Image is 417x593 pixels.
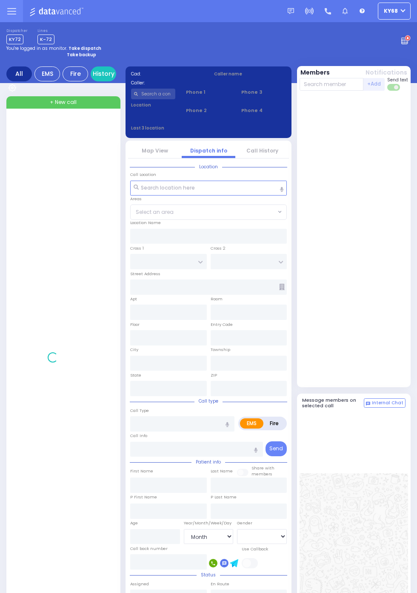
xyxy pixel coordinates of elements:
[251,471,272,477] span: members
[387,83,401,92] label: Turn off text
[130,196,142,202] label: Areas
[131,71,203,77] label: Cad:
[378,3,411,20] button: ky68
[131,102,176,108] label: Location
[302,397,364,409] h5: Message members on selected call
[211,468,233,474] label: Last Name
[130,372,141,378] label: State
[130,172,156,178] label: Call Location
[263,418,286,429] label: Fire
[211,245,226,251] label: Cross 2
[130,581,149,587] label: Assigned
[279,284,285,290] span: Other building occupants
[372,400,403,406] span: Internal Chat
[186,107,231,114] span: Phone 2
[37,29,54,34] label: Lines
[211,581,229,587] label: En Route
[197,572,220,578] span: Status
[37,35,54,44] span: K-72
[131,89,176,99] input: Search a contact
[63,66,88,81] div: Fire
[364,398,406,408] button: Internal Chat
[130,520,138,526] label: Age
[130,347,138,353] label: City
[130,468,153,474] label: First Name
[387,77,408,83] span: Send text
[130,296,137,302] label: Apt
[69,45,101,52] strong: Take dispatch
[6,45,67,52] span: You're logged in as monitor.
[131,80,203,86] label: Caller:
[130,322,140,328] label: Floor
[6,35,23,44] span: KY72
[251,465,274,471] small: Share with
[237,520,252,526] label: Gender
[266,441,287,456] button: Send
[246,147,278,154] a: Call History
[67,52,96,58] strong: Take backup
[130,433,147,439] label: Call Info
[211,494,237,500] label: P Last Name
[366,68,407,77] button: Notifications
[29,6,86,17] img: Logo
[184,520,234,526] div: Year/Month/Week/Day
[288,8,294,14] img: message.svg
[242,546,268,552] label: Use Callback
[6,66,32,81] div: All
[142,147,168,154] a: Map View
[130,245,144,251] label: Cross 1
[130,408,149,414] label: Call Type
[190,147,227,154] a: Dispatch info
[130,181,287,196] input: Search location here
[130,546,168,552] label: Call back number
[300,68,330,77] button: Members
[211,347,230,353] label: Township
[211,296,223,302] label: Room
[91,66,116,81] a: History
[366,402,370,406] img: comment-alt.png
[214,71,286,77] label: Caller name
[34,66,60,81] div: EMS
[136,208,174,216] span: Select an area
[191,459,225,465] span: Patient info
[6,29,28,34] label: Dispatcher
[241,89,286,96] span: Phone 3
[130,271,160,277] label: Street Address
[186,89,231,96] span: Phone 1
[130,494,157,500] label: P First Name
[241,107,286,114] span: Phone 4
[300,78,364,91] input: Search member
[211,372,217,378] label: ZIP
[194,398,223,404] span: Call type
[211,322,233,328] label: Entry Code
[130,220,161,226] label: Location Name
[195,164,222,170] span: Location
[384,7,398,15] span: ky68
[50,98,77,106] span: + New call
[240,418,263,429] label: EMS
[131,125,209,131] label: Last 3 location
